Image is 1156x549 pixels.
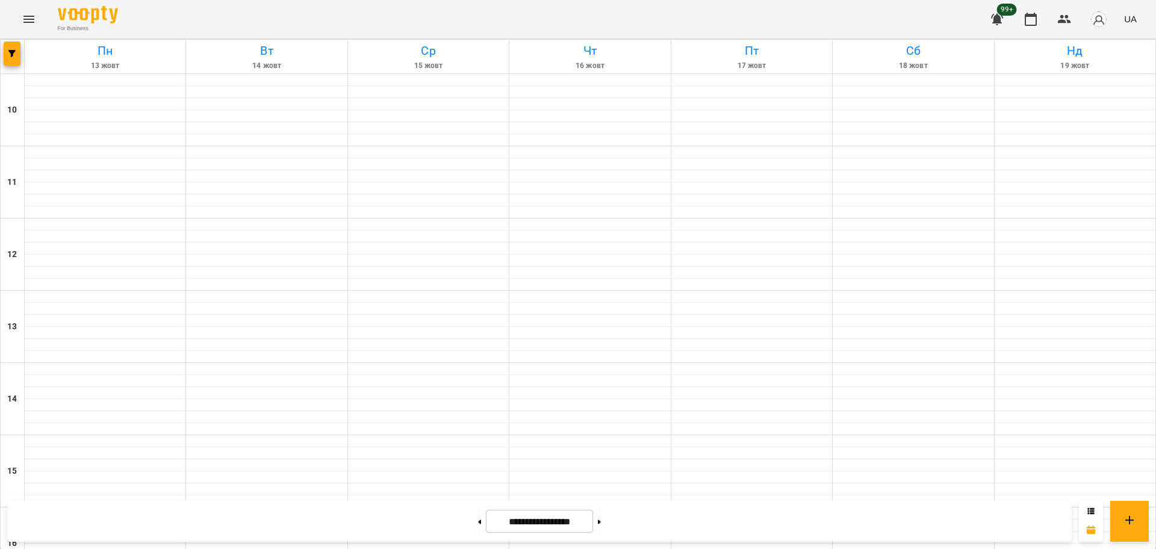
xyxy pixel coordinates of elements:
[996,42,1154,60] h6: Нд
[58,6,118,23] img: Voopty Logo
[511,60,668,72] h6: 16 жовт
[350,60,507,72] h6: 15 жовт
[673,60,830,72] h6: 17 жовт
[7,392,17,406] h6: 14
[511,42,668,60] h6: Чт
[1090,11,1107,28] img: avatar_s.png
[7,176,17,189] h6: 11
[188,60,345,72] h6: 14 жовт
[7,248,17,261] h6: 12
[26,60,184,72] h6: 13 жовт
[350,42,507,60] h6: Ср
[7,465,17,478] h6: 15
[58,25,118,33] span: For Business
[7,320,17,333] h6: 13
[188,42,345,60] h6: Вт
[834,42,992,60] h6: Сб
[26,42,184,60] h6: Пн
[997,4,1017,16] span: 99+
[7,104,17,117] h6: 10
[1124,13,1137,25] span: UA
[14,5,43,34] button: Menu
[996,60,1154,72] h6: 19 жовт
[673,42,830,60] h6: Пт
[1119,8,1142,30] button: UA
[834,60,992,72] h6: 18 жовт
